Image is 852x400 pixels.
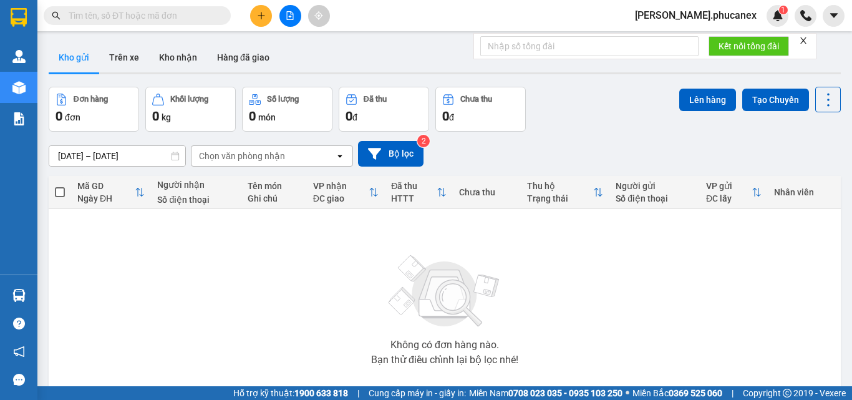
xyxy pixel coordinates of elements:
[207,42,279,72] button: Hàng đã giao
[12,289,26,302] img: warehouse-icon
[358,141,424,167] button: Bộ lọc
[49,87,139,132] button: Đơn hàng0đơn
[799,36,808,45] span: close
[335,151,345,161] svg: open
[823,5,845,27] button: caret-down
[632,386,722,400] span: Miền Bắc
[12,50,26,63] img: warehouse-icon
[249,109,256,124] span: 0
[706,193,752,203] div: ĐC lấy
[779,6,788,14] sup: 1
[679,89,736,111] button: Lên hàng
[417,135,430,147] sup: 2
[391,193,437,203] div: HTTT
[449,112,454,122] span: đ
[527,181,593,191] div: Thu hộ
[774,187,835,197] div: Nhân viên
[719,39,779,53] span: Kết nối tổng đài
[248,193,301,203] div: Ghi chú
[616,181,694,191] div: Người gửi
[508,388,622,398] strong: 0708 023 035 - 0935 103 250
[157,180,235,190] div: Người nhận
[732,386,733,400] span: |
[99,42,149,72] button: Trên xe
[339,87,429,132] button: Đã thu0đ
[364,95,387,104] div: Đã thu
[12,112,26,125] img: solution-icon
[152,109,159,124] span: 0
[357,386,359,400] span: |
[77,193,135,203] div: Ngày ĐH
[314,11,323,20] span: aim
[49,146,185,166] input: Select a date range.
[385,176,453,209] th: Toggle SortBy
[469,386,622,400] span: Miền Nam
[706,181,752,191] div: VP gửi
[313,181,369,191] div: VP nhận
[258,112,276,122] span: món
[616,193,694,203] div: Số điện thoại
[49,42,99,72] button: Kho gửi
[391,181,437,191] div: Đã thu
[71,176,151,209] th: Toggle SortBy
[435,87,526,132] button: Chưa thu0đ
[626,391,629,396] span: ⚪️
[149,42,207,72] button: Kho nhận
[352,112,357,122] span: đ
[250,5,272,27] button: plus
[248,181,301,191] div: Tên món
[781,6,785,14] span: 1
[11,8,27,27] img: logo-vxr
[170,95,208,104] div: Khối lượng
[369,386,466,400] span: Cung cấp máy in - giấy in:
[521,176,609,209] th: Toggle SortBy
[783,389,791,398] span: copyright
[346,109,352,124] span: 0
[709,36,789,56] button: Kết nối tổng đài
[77,181,135,191] div: Mã GD
[460,95,492,104] div: Chưa thu
[13,318,25,329] span: question-circle
[382,248,507,335] img: svg+xml;base64,PHN2ZyBjbGFzcz0ibGlzdC1wbHVnX19zdmciIHhtbG5zPSJodHRwOi8vd3d3LnczLm9yZy8yMDAwL3N2Zy...
[74,95,108,104] div: Đơn hàng
[700,176,768,209] th: Toggle SortBy
[308,5,330,27] button: aim
[371,355,518,365] div: Bạn thử điều chỉnh lại bộ lọc nhé!
[65,112,80,122] span: đơn
[257,11,266,20] span: plus
[742,89,809,111] button: Tạo Chuyến
[307,176,385,209] th: Toggle SortBy
[69,9,216,22] input: Tìm tên, số ĐT hoặc mã đơn
[279,5,301,27] button: file-add
[442,109,449,124] span: 0
[13,346,25,358] span: notification
[52,11,61,20] span: search
[669,388,722,398] strong: 0369 525 060
[267,95,299,104] div: Số lượng
[199,150,285,162] div: Chọn văn phòng nhận
[157,195,235,205] div: Số điện thoại
[828,10,840,21] span: caret-down
[13,374,25,386] span: message
[56,109,62,124] span: 0
[286,11,294,20] span: file-add
[390,340,499,350] div: Không có đơn hàng nào.
[242,87,332,132] button: Số lượng0món
[12,81,26,94] img: warehouse-icon
[145,87,236,132] button: Khối lượng0kg
[527,193,593,203] div: Trạng thái
[313,193,369,203] div: ĐC giao
[625,7,767,23] span: [PERSON_NAME].phucanex
[294,388,348,398] strong: 1900 633 818
[772,10,783,21] img: icon-new-feature
[233,386,348,400] span: Hỗ trợ kỹ thuật:
[480,36,699,56] input: Nhập số tổng đài
[162,112,171,122] span: kg
[459,187,515,197] div: Chưa thu
[800,10,811,21] img: phone-icon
